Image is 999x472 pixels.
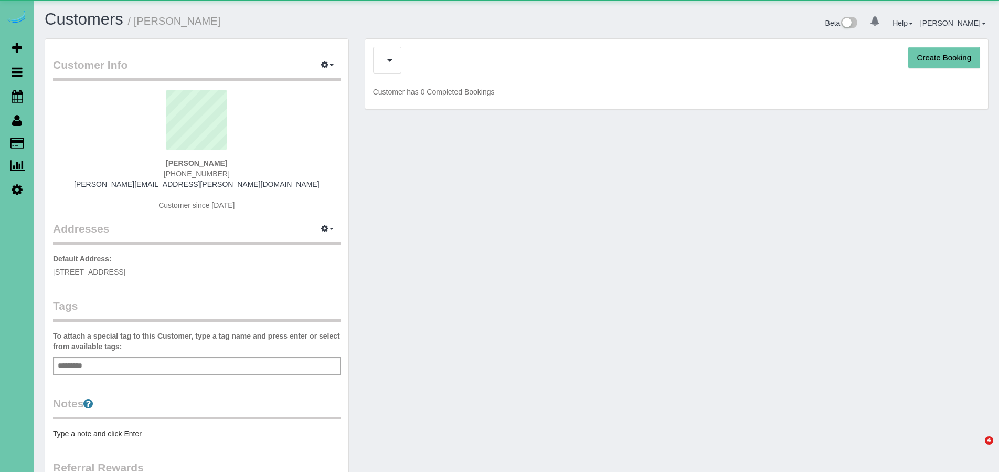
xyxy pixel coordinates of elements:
[53,396,341,419] legend: Notes
[908,47,980,69] button: Create Booking
[963,436,989,461] iframe: Intercom live chat
[53,331,341,352] label: To attach a special tag to this Customer, type a tag name and press enter or select from availabl...
[840,17,857,30] img: New interface
[373,87,980,97] p: Customer has 0 Completed Bookings
[45,10,123,28] a: Customers
[166,159,227,167] strong: [PERSON_NAME]
[920,19,986,27] a: [PERSON_NAME]
[158,201,235,209] span: Customer since [DATE]
[53,428,341,439] pre: Type a note and click Enter
[6,11,27,25] img: Automaid Logo
[825,19,858,27] a: Beta
[53,57,341,81] legend: Customer Info
[164,170,230,178] span: [PHONE_NUMBER]
[985,436,993,445] span: 4
[53,298,341,322] legend: Tags
[74,180,320,188] a: [PERSON_NAME][EMAIL_ADDRESS][PERSON_NAME][DOMAIN_NAME]
[53,268,125,276] span: [STREET_ADDRESS]
[892,19,913,27] a: Help
[128,15,221,27] small: / [PERSON_NAME]
[53,254,112,264] label: Default Address:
